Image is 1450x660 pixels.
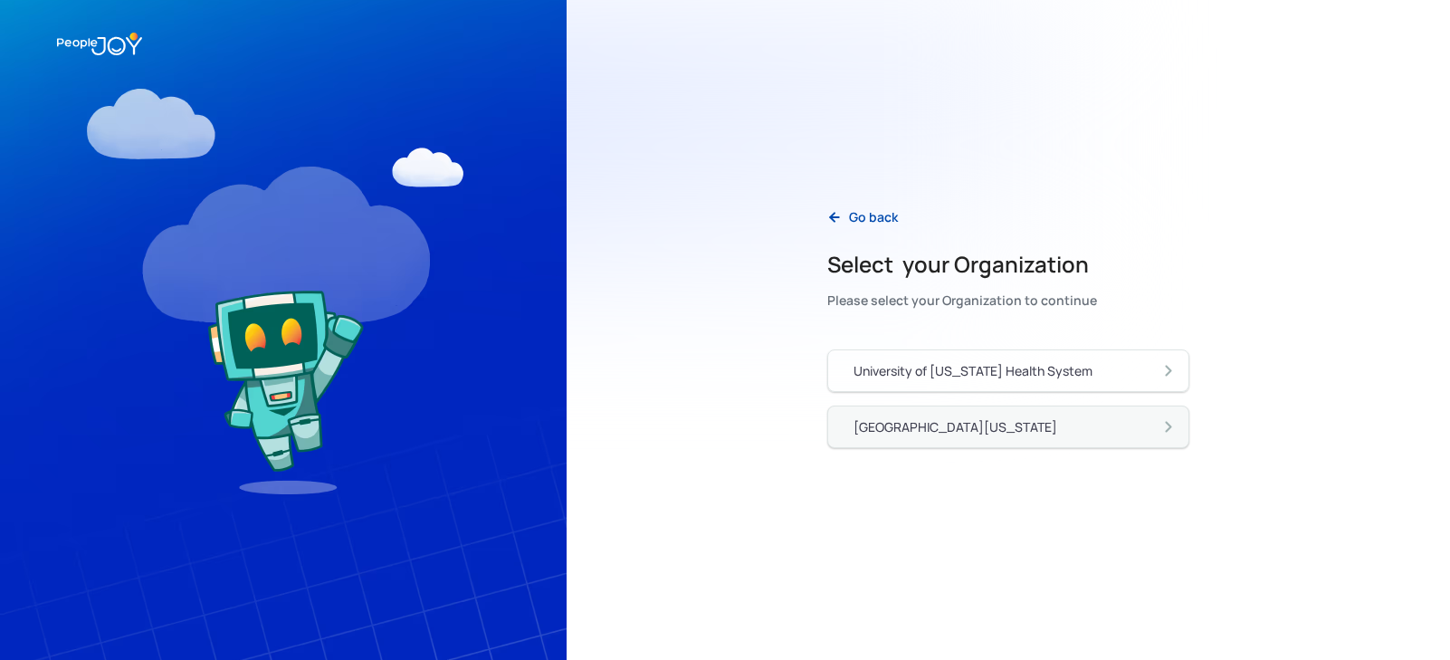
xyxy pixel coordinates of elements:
[827,288,1097,313] div: Please select your Organization to continue
[827,250,1097,279] h2: Select your Organization
[854,418,1057,436] div: [GEOGRAPHIC_DATA][US_STATE]
[849,208,898,226] div: Go back
[854,362,1092,380] div: University of [US_STATE] Health System
[827,406,1189,448] a: [GEOGRAPHIC_DATA][US_STATE]
[813,198,912,235] a: Go back
[827,349,1189,392] a: University of [US_STATE] Health System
